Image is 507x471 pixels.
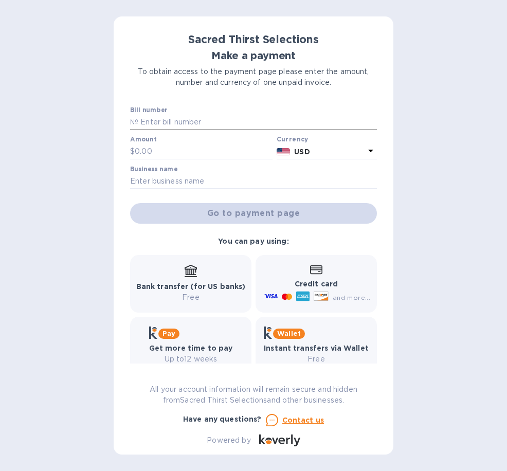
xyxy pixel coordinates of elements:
b: USD [294,148,310,156]
b: Get more time to pay [149,344,233,352]
p: Free [136,292,246,303]
p: Up to 12 weeks [149,354,233,365]
label: Business name [130,166,177,172]
label: Amount [130,137,156,143]
p: № [130,117,138,128]
p: All your account information will remain secure and hidden from Sacred Thirst Selections and othe... [130,384,377,406]
input: Enter business name [130,174,377,189]
b: Have any questions? [183,415,262,423]
b: Wallet [277,330,301,337]
input: 0.00 [135,144,273,159]
u: Contact us [282,416,324,424]
span: and more... [333,294,370,301]
b: Pay [162,330,175,337]
p: $ [130,146,135,157]
img: USD [277,148,291,155]
p: Free [264,354,369,365]
label: Bill number [130,107,167,113]
b: Currency [277,135,309,143]
b: You can pay using: [218,237,288,245]
h1: Make a payment [130,50,377,62]
b: Bank transfer (for US banks) [136,282,246,291]
b: Instant transfers via Wallet [264,344,369,352]
b: Credit card [295,280,338,288]
p: To obtain access to the payment page please enter the amount, number and currency of one unpaid i... [130,66,377,88]
p: Powered by [207,435,250,446]
b: Sacred Thirst Selections [188,33,319,46]
input: Enter bill number [138,115,377,130]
